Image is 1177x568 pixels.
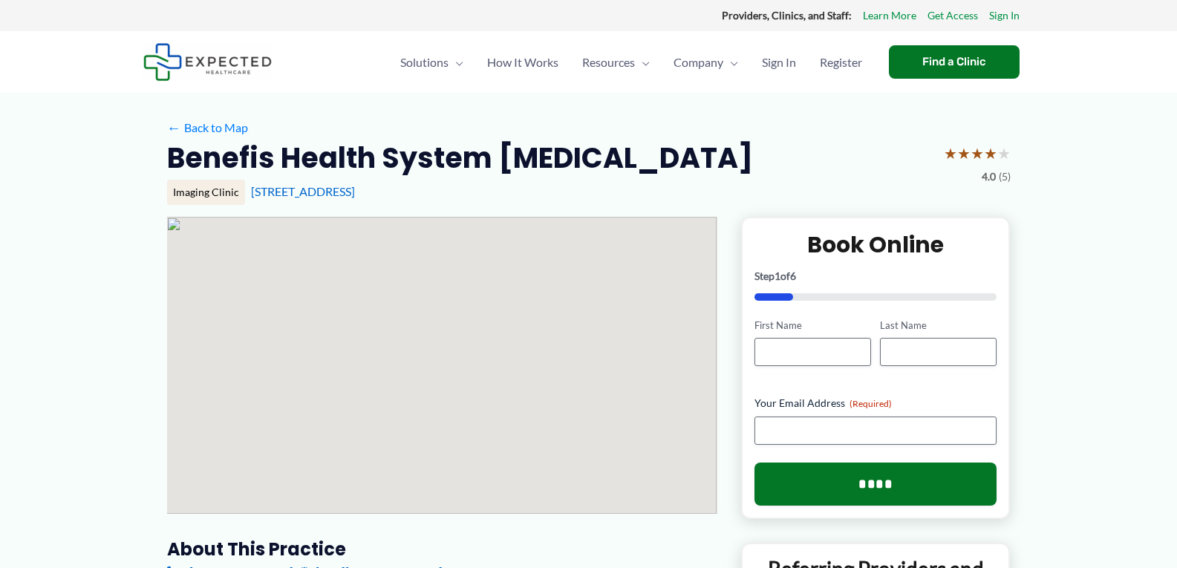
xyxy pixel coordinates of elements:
[790,270,796,282] span: 6
[475,36,570,88] a: How It Works
[674,36,723,88] span: Company
[863,6,916,25] a: Learn More
[487,36,558,88] span: How It Works
[754,396,997,411] label: Your Email Address
[750,36,808,88] a: Sign In
[143,43,272,81] img: Expected Healthcare Logo - side, dark font, small
[662,36,750,88] a: CompanyMenu Toggle
[982,167,996,186] span: 4.0
[167,140,753,176] h2: Benefis Health System [MEDICAL_DATA]
[820,36,862,88] span: Register
[635,36,650,88] span: Menu Toggle
[957,140,971,167] span: ★
[449,36,463,88] span: Menu Toggle
[723,36,738,88] span: Menu Toggle
[388,36,475,88] a: SolutionsMenu Toggle
[722,9,852,22] strong: Providers, Clinics, and Staff:
[754,319,871,333] label: First Name
[762,36,796,88] span: Sign In
[167,117,248,139] a: ←Back to Map
[775,270,780,282] span: 1
[880,319,997,333] label: Last Name
[999,167,1011,186] span: (5)
[754,271,997,281] p: Step of
[984,140,997,167] span: ★
[167,538,717,561] h3: About this practice
[754,230,997,259] h2: Book Online
[388,36,874,88] nav: Primary Site Navigation
[944,140,957,167] span: ★
[167,180,245,205] div: Imaging Clinic
[997,140,1011,167] span: ★
[251,184,355,198] a: [STREET_ADDRESS]
[989,6,1020,25] a: Sign In
[927,6,978,25] a: Get Access
[570,36,662,88] a: ResourcesMenu Toggle
[167,120,181,134] span: ←
[582,36,635,88] span: Resources
[971,140,984,167] span: ★
[808,36,874,88] a: Register
[850,398,892,409] span: (Required)
[889,45,1020,79] a: Find a Clinic
[400,36,449,88] span: Solutions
